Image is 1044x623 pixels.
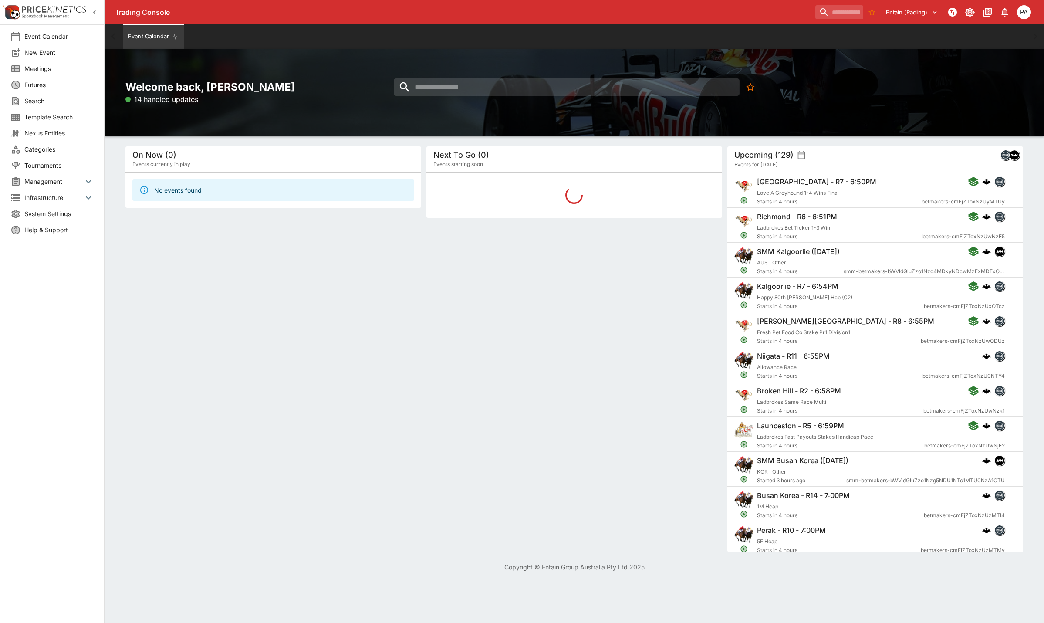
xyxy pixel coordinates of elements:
div: betmakers [1000,150,1011,160]
div: cerberus [982,317,991,325]
img: logo-cerberus.svg [982,386,991,395]
button: Notifications [997,4,1013,20]
img: PriceKinetics Logo [3,3,20,21]
h6: [PERSON_NAME][GEOGRAPHIC_DATA] - R8 - 6:55PM [757,317,934,326]
div: samemeetingmulti [1009,150,1020,160]
button: NOT Connected to PK [945,4,960,20]
img: betmakers.png [995,316,1004,326]
img: betmakers.png [995,421,1004,430]
svg: Open [740,336,748,344]
img: greyhound_racing.png [734,176,753,196]
h6: Busan Korea - R14 - 7:00PM [757,491,850,500]
div: Peter Addley [1017,5,1031,19]
svg: Open [740,406,748,413]
div: cerberus [982,177,991,186]
span: Futures [24,80,94,89]
span: 1M Hcap [757,503,778,510]
img: Sportsbook Management [22,14,69,18]
span: Starts in 4 hours [757,337,921,345]
img: logo-cerberus.svg [982,491,991,500]
span: Search [24,96,94,105]
button: Toggle light/dark mode [962,4,978,20]
img: betmakers.png [995,281,1004,291]
p: 14 handled updates [125,94,198,105]
span: Ladbrokes Fast Payouts Stakes Handicap Pace [757,433,873,440]
div: cerberus [982,526,991,535]
p: Copyright © Entain Group Australia Pty Ltd 2025 [105,562,1044,572]
img: logo-cerberus.svg [982,212,991,221]
img: logo-cerberus.svg [982,352,991,360]
span: Help & Support [24,225,94,234]
img: horse_racing.png [734,525,753,544]
span: Infrastructure [24,193,83,202]
span: Nexus Entities [24,129,94,138]
img: logo-cerberus.svg [982,177,991,186]
div: betmakers [994,211,1005,222]
img: logo-cerberus.svg [982,456,991,465]
span: betmakers-cmFjZToxNzUwNzE5 [922,232,1005,241]
span: betmakers-cmFjZToxNzUwNzk1 [923,406,1005,415]
img: logo-cerberus.svg [982,317,991,325]
span: Started 3 hours ago [757,476,846,485]
img: betmakers.png [995,525,1004,535]
span: betmakers-cmFjZToxNzU0NTY4 [922,372,1005,380]
div: cerberus [982,212,991,221]
img: horse_racing.png [734,281,753,300]
svg: Open [740,301,748,309]
div: betmakers [994,525,1005,535]
div: cerberus [982,352,991,360]
span: betmakers-cmFjZToxNzUxOTcz [924,302,1005,311]
div: betmakers [994,176,1005,187]
div: No events found [154,182,202,198]
img: betmakers.png [995,177,1004,186]
img: betmakers.png [995,386,1004,396]
div: betmakers [994,386,1005,396]
input: search [394,78,740,96]
svg: Open [740,371,748,379]
span: Allowance Race [757,364,797,370]
button: settings [797,151,806,159]
img: greyhound_racing.png [734,386,753,405]
h2: Welcome back, [PERSON_NAME] [125,80,421,94]
span: Events currently in play [132,160,190,169]
span: Ladbrokes Bet Ticker 1-3 Win [757,224,830,231]
div: betmakers [994,351,1005,361]
h6: Richmond - R6 - 6:51PM [757,212,837,221]
div: Trading Console [115,8,812,17]
img: greyhound_racing.png [734,211,753,230]
span: AUS | Other [757,259,786,266]
img: samemeetingmulti.png [995,247,1004,256]
svg: Open [740,440,748,448]
button: No Bookmarks [742,78,759,96]
button: Peter Addley [1014,3,1034,22]
div: samemeetingmulti [994,455,1005,466]
input: search [815,5,863,19]
img: greyhound_racing.png [734,316,753,335]
h6: SMM Busan Korea ([DATE]) [757,456,848,465]
img: horse_racing.png [734,490,753,509]
img: logo-cerberus.svg [982,526,991,535]
span: Happy 80th [PERSON_NAME] Hcp (C2) [757,294,852,301]
svg: Open [740,266,748,274]
span: Starts in 4 hours [757,546,921,555]
h6: SMM Kalgoorlie ([DATE]) [757,247,840,256]
h6: Broken Hill - R2 - 6:58PM [757,386,841,396]
h6: Perak - R10 - 7:00PM [757,526,826,535]
span: Starts in 4 hours [757,267,844,276]
button: Documentation [980,4,995,20]
img: betmakers.png [995,212,1004,221]
span: Starts in 4 hours [757,197,922,206]
img: horse_racing.png [734,246,753,265]
div: samemeetingmulti [994,246,1005,257]
span: Tournaments [24,161,94,170]
span: betmakers-cmFjZToxNzUyMTUy [922,197,1005,206]
div: cerberus [982,386,991,395]
span: Management [24,177,83,186]
span: Love A Greyhound 1-4 Wins Final [757,190,839,196]
img: betmakers.png [995,491,1004,500]
svg: Open [740,196,748,204]
img: horse_racing.png [734,455,753,474]
span: Starts in 4 hours [757,302,924,311]
svg: Open [740,510,748,518]
span: Meetings [24,64,94,73]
